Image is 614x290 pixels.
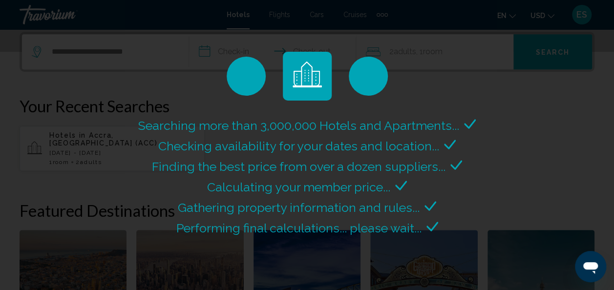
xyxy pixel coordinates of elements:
[575,251,606,282] iframe: Button to launch messaging window
[138,118,459,133] span: Searching more than 3,000,000 Hotels and Apartments...
[158,139,439,153] span: Checking availability for your dates and location...
[152,159,445,174] span: Finding the best price from over a dozen suppliers...
[207,180,390,194] span: Calculating your member price...
[176,221,422,235] span: Performing final calculations... please wait...
[178,200,420,215] span: Gathering property information and rules...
